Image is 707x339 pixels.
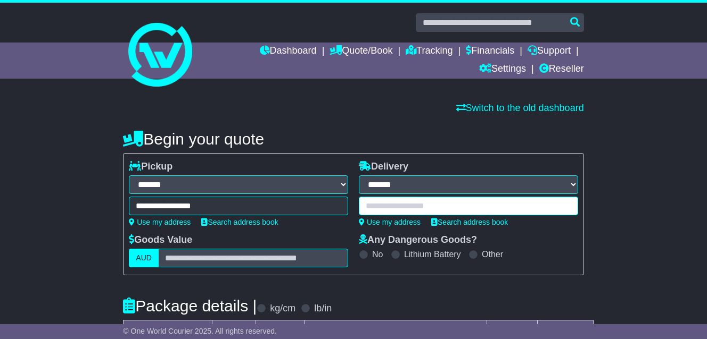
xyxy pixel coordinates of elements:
a: Switch to the old dashboard [456,103,584,113]
a: Settings [479,61,526,79]
a: Reseller [539,61,584,79]
h4: Package details | [123,297,257,315]
span: © One World Courier 2025. All rights reserved. [123,327,277,335]
a: Search address book [201,218,278,226]
a: Use my address [129,218,191,226]
a: Tracking [406,43,453,61]
label: Any Dangerous Goods? [359,234,477,246]
h4: Begin your quote [123,130,583,148]
label: lb/in [314,303,332,315]
a: Support [528,43,571,61]
a: Dashboard [260,43,317,61]
label: No [372,249,383,259]
label: kg/cm [270,303,295,315]
a: Quote/Book [330,43,392,61]
a: Use my address [359,218,421,226]
label: Goods Value [129,234,192,246]
label: Lithium Battery [404,249,461,259]
a: Financials [466,43,514,61]
label: AUD [129,249,159,267]
label: Delivery [359,161,408,173]
label: Other [482,249,503,259]
a: Search address book [431,218,508,226]
label: Pickup [129,161,172,173]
